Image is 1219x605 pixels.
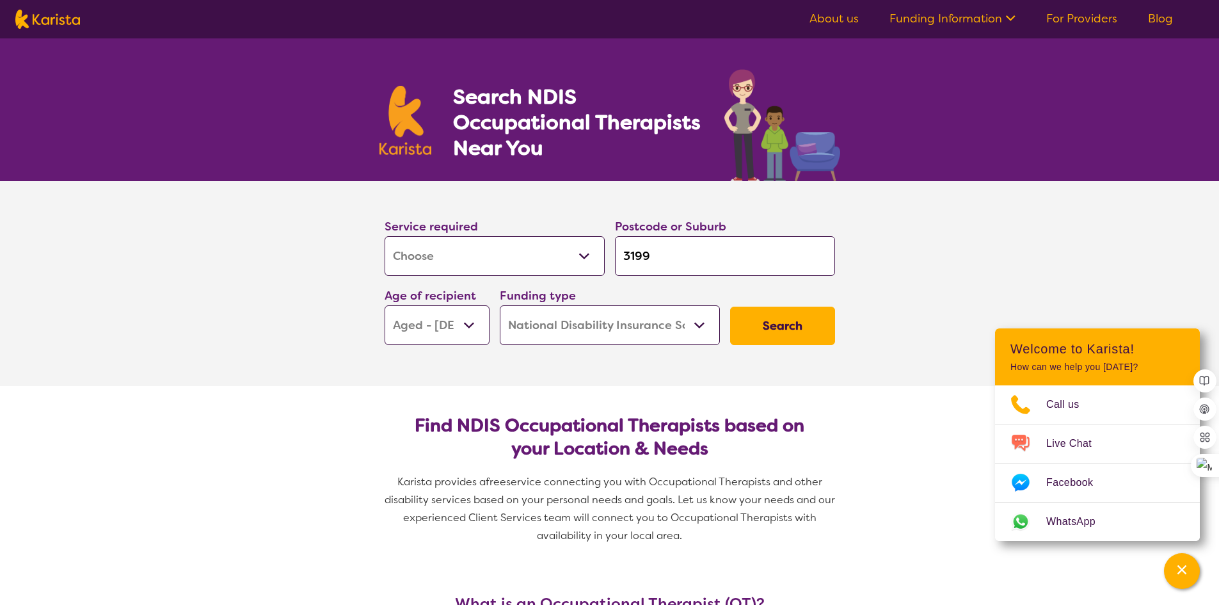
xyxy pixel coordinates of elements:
[1046,11,1117,26] a: For Providers
[730,307,835,345] button: Search
[1164,553,1200,589] button: Channel Menu
[397,475,486,488] span: Karista provides a
[486,475,506,488] span: free
[1046,512,1111,531] span: WhatsApp
[379,86,432,155] img: Karista logo
[385,219,478,234] label: Service required
[615,219,726,234] label: Postcode or Suburb
[1046,473,1108,492] span: Facebook
[615,236,835,276] input: Type
[1046,434,1107,453] span: Live Chat
[995,328,1200,541] div: Channel Menu
[385,288,476,303] label: Age of recipient
[995,385,1200,541] ul: Choose channel
[395,414,825,460] h2: Find NDIS Occupational Therapists based on your Location & Needs
[724,69,840,181] img: occupational-therapy
[500,288,576,303] label: Funding type
[995,503,1200,541] a: Web link opens in a new tab.
[1148,11,1173,26] a: Blog
[889,11,1016,26] a: Funding Information
[1010,341,1184,357] h2: Welcome to Karista!
[453,84,702,161] h1: Search NDIS Occupational Therapists Near You
[385,475,838,542] span: service connecting you with Occupational Therapists and other disability services based on your p...
[15,10,80,29] img: Karista logo
[1010,362,1184,373] p: How can we help you [DATE]?
[1046,395,1095,414] span: Call us
[809,11,859,26] a: About us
